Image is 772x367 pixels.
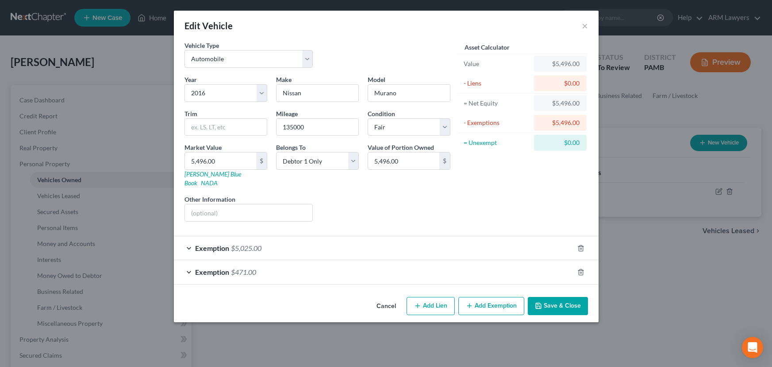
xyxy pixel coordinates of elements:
[195,244,229,252] span: Exemption
[231,244,261,252] span: $5,025.00
[368,143,434,152] label: Value of Portion Owned
[541,138,580,147] div: $0.00
[277,85,358,102] input: ex. Nissan
[185,152,256,169] input: 0.00
[184,20,233,32] div: Edit Vehicle
[458,297,524,316] button: Add Exemption
[464,59,530,68] div: Value
[277,119,358,136] input: --
[541,59,580,68] div: $5,496.00
[368,85,450,102] input: ex. Altima
[464,99,530,108] div: = Net Equity
[465,43,510,52] label: Asset Calculator
[276,76,292,83] span: Make
[464,118,530,127] div: - Exemptions
[582,20,588,31] button: ×
[184,109,197,118] label: Trim
[256,152,267,169] div: $
[541,99,580,108] div: $5,496.00
[368,75,385,84] label: Model
[184,143,222,152] label: Market Value
[742,337,763,358] div: Open Intercom Messenger
[185,119,267,136] input: ex. LS, LT, etc
[185,204,313,221] input: (optional)
[541,118,580,127] div: $5,496.00
[276,144,306,151] span: Belongs To
[231,268,256,276] span: $471.00
[464,138,530,147] div: = Unexempt
[439,152,450,169] div: $
[541,79,580,88] div: $0.00
[464,79,530,88] div: - Liens
[369,298,403,316] button: Cancel
[184,75,197,84] label: Year
[276,109,298,118] label: Mileage
[184,41,219,50] label: Vehicle Type
[407,297,455,316] button: Add Lien
[195,268,229,276] span: Exemption
[368,152,439,169] input: 0.00
[201,179,218,187] a: NADA
[184,195,235,204] label: Other Information
[368,109,395,118] label: Condition
[184,170,241,187] a: [PERSON_NAME] Blue Book
[528,297,588,316] button: Save & Close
